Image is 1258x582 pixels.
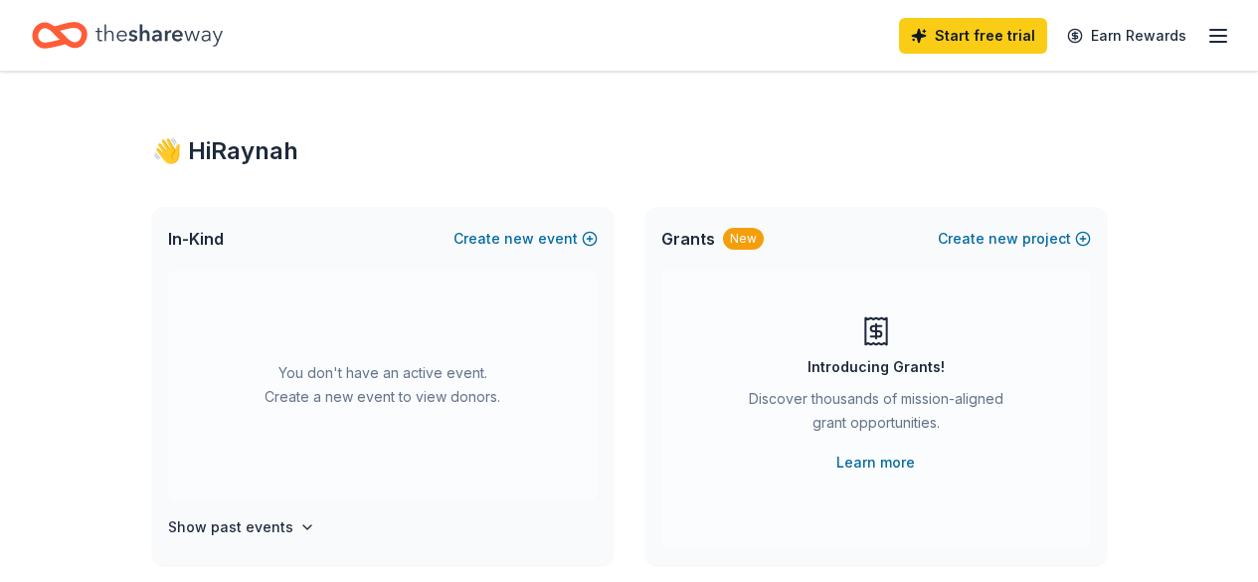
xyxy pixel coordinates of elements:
[168,515,293,539] h4: Show past events
[836,451,915,475] a: Learn more
[938,227,1091,251] button: Createnewproject
[741,387,1011,443] div: Discover thousands of mission-aligned grant opportunities.
[1055,18,1198,54] a: Earn Rewards
[988,227,1018,251] span: new
[32,12,223,59] a: Home
[168,227,224,251] span: In-Kind
[723,228,764,250] div: New
[661,227,715,251] span: Grants
[168,271,598,499] div: You don't have an active event. Create a new event to view donors.
[504,227,534,251] span: new
[899,18,1047,54] a: Start free trial
[168,515,315,539] button: Show past events
[152,135,1107,167] div: 👋 Hi Raynah
[808,355,945,379] div: Introducing Grants!
[453,227,598,251] button: Createnewevent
